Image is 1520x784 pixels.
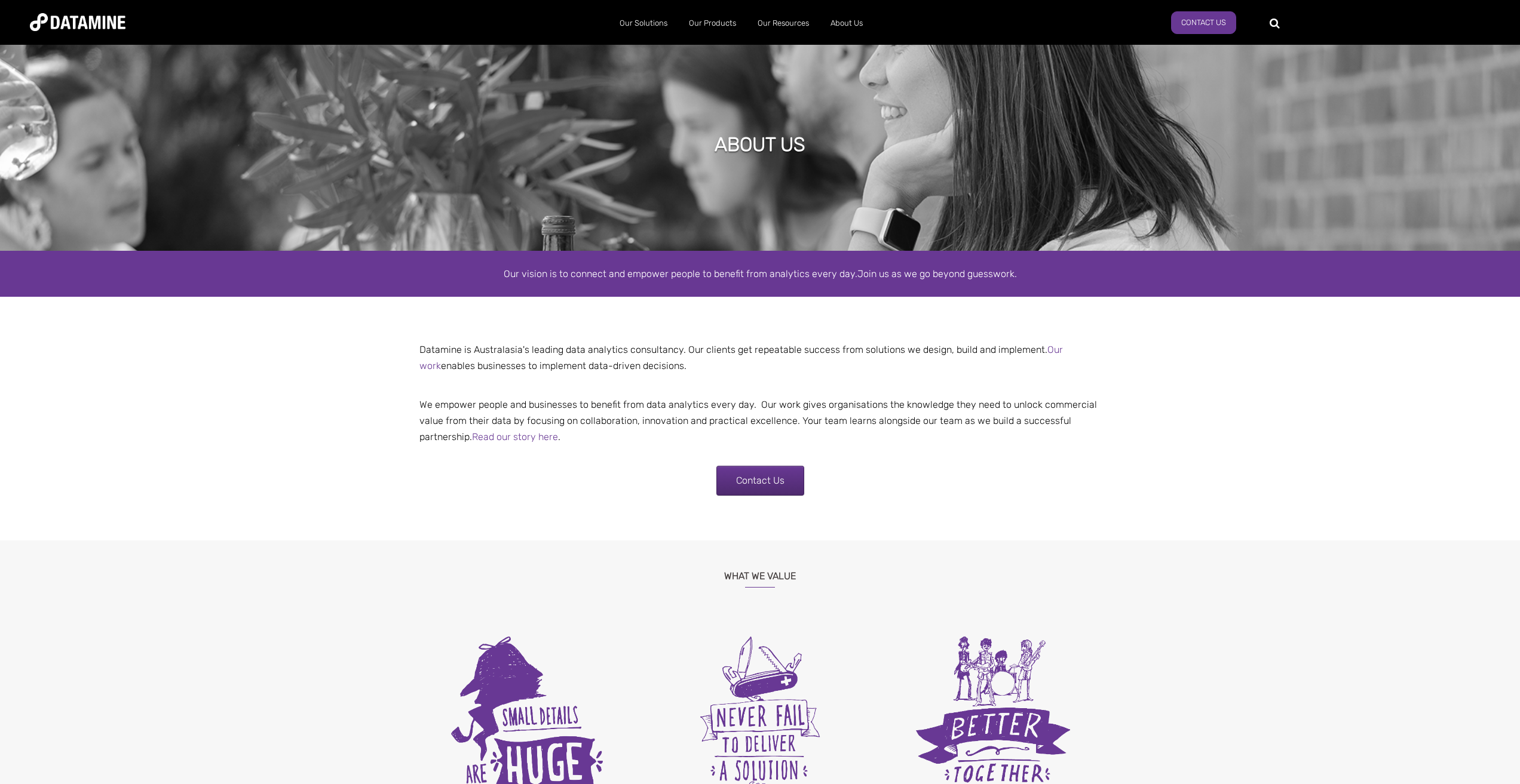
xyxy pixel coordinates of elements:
a: Contact Us [716,466,804,496]
a: Our Products [678,8,747,39]
a: Contact us [1171,11,1236,34]
a: About Us [820,8,874,39]
img: Datamine [30,13,125,31]
a: Our Resources [747,8,820,39]
a: Our Solutions [609,8,678,39]
a: Read our story here [472,431,558,442]
h3: What We Value [410,555,1110,588]
p: Datamine is Australasia's leading data analytics consultancy. Our clients get repeatable success ... [410,342,1110,374]
span: Contact Us [736,475,784,486]
p: We empower people and businesses to benefit from data analytics every day. Our work gives organis... [410,380,1110,445]
span: Join us as we go beyond guesswork. [857,268,1017,279]
span: Our vision is to connect and empower people to benefit from analytics every day. [504,268,857,279]
h1: ABOUT US [715,131,805,158]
